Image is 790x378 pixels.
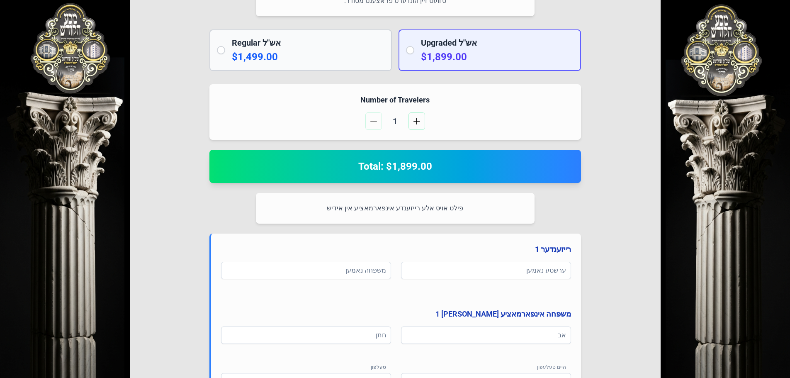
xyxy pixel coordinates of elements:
[385,115,405,127] span: 1
[221,308,571,320] h4: משפחה אינפארמאציע [PERSON_NAME] 1
[232,50,384,63] p: $1,499.00
[219,94,571,106] h4: Number of Travelers
[421,50,574,63] p: $1,899.00
[421,37,574,49] h2: Upgraded אש"ל
[266,203,525,214] p: פילט אויס אלע רייזענדע אינפארמאציע אין אידיש
[221,244,571,255] h4: רייזענדער 1
[219,160,571,173] h2: Total: $1,899.00
[232,37,384,49] h2: Regular אש"ל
